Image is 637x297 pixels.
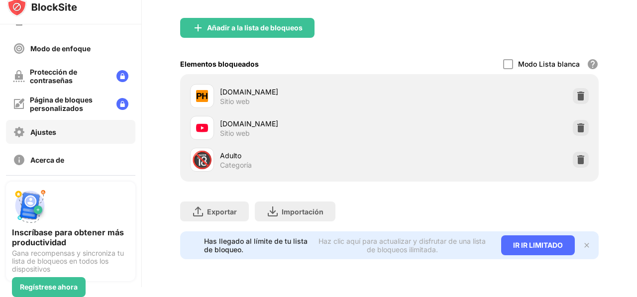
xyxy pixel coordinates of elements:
img: favicons [196,90,208,102]
img: about-off.svg [13,154,25,166]
img: password-protection-off.svg [13,70,25,82]
div: Modo Lista blanca [518,60,580,68]
div: Ajustes [30,128,56,136]
div: Adulto [220,150,390,161]
img: customize-block-page-off.svg [13,98,25,110]
div: Inscríbase para obtener más productividad [12,227,129,247]
img: settings-off.svg [13,126,25,138]
img: x-button.svg [583,241,591,249]
div: Haz clic aquí para actualizar y disfrutar de una lista de bloqueos ilimitada. [315,237,489,254]
div: Elementos bloqueados [180,60,259,68]
div: Regístrese ahora [20,283,78,291]
div: Gana recompensas y sincroniza tu lista de bloqueos en todos los dispositivos [12,249,129,273]
div: Has llegado al límite de tu lista de bloqueo. [204,237,309,254]
div: Exportar [207,207,237,216]
img: push-signup.svg [12,188,48,223]
div: Añadir a la lista de bloqueos [207,24,303,32]
img: lock-menu.svg [116,98,128,110]
div: Página de bloques personalizados [30,96,108,112]
div: Importación [282,207,323,216]
img: lock-menu.svg [116,70,128,82]
div: Categoría [220,161,252,170]
img: favicons [196,122,208,134]
div: 🔞 [192,150,212,170]
img: focus-off.svg [13,42,25,55]
div: Sitio web [220,129,250,138]
div: [DOMAIN_NAME] [220,118,390,129]
div: Modo de enfoque [30,44,91,53]
div: Protección de contraseñas [30,68,108,85]
div: IR IR LIMITADO [501,235,575,255]
div: [DOMAIN_NAME] [220,87,390,97]
div: Sitio web [220,97,250,106]
div: Acerca de [30,156,64,164]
